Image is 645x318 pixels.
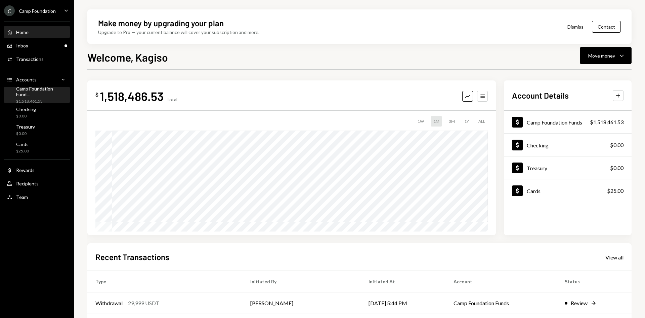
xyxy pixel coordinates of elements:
[504,134,632,156] a: Checking$0.00
[87,50,168,64] h1: Welcome, Kagiso
[4,164,70,176] a: Rewards
[588,52,615,59] div: Move money
[592,21,621,33] button: Contact
[605,254,623,261] div: View all
[4,104,70,120] a: Checking$0.00
[128,299,159,307] div: 29,999 USDT
[16,29,29,35] div: Home
[445,292,557,314] td: Camp Foundation Funds
[4,53,70,65] a: Transactions
[610,141,623,149] div: $0.00
[4,191,70,203] a: Team
[98,17,224,29] div: Make money by upgrading your plan
[98,29,259,36] div: Upgrade to Pro — your current balance will cover your subscription and more.
[4,26,70,38] a: Home
[360,292,445,314] td: [DATE] 5:44 PM
[527,119,582,126] div: Camp Foundation Funds
[16,43,28,48] div: Inbox
[95,91,98,98] div: $
[504,156,632,179] a: Treasury$0.00
[16,106,36,112] div: Checking
[504,111,632,133] a: Camp Foundation Funds$1,518,461.53
[4,122,70,138] a: Treasury$0.00
[95,299,123,307] div: Withdrawal
[580,47,632,64] button: Move money
[242,292,360,314] td: [PERSON_NAME]
[19,8,56,14] div: Camp Foundation
[446,116,458,127] div: 3M
[16,131,35,137] div: $0.00
[590,118,623,126] div: $1,518,461.53
[16,56,44,62] div: Transactions
[16,148,29,154] div: $25.00
[527,165,547,171] div: Treasury
[512,90,569,101] h2: Account Details
[431,116,442,127] div: 1M
[504,179,632,202] a: Cards$25.00
[462,116,472,127] div: 1Y
[4,5,15,16] div: C
[16,141,29,147] div: Cards
[559,19,592,35] button: Dismiss
[95,251,169,262] h2: Recent Transactions
[4,39,70,51] a: Inbox
[476,116,488,127] div: ALL
[166,97,177,102] div: Total
[527,142,549,148] div: Checking
[607,187,623,195] div: $25.00
[4,139,70,155] a: Cards$25.00
[415,116,427,127] div: 1W
[16,194,28,200] div: Team
[557,271,632,292] th: Status
[571,299,588,307] div: Review
[4,87,70,103] a: Camp Foundation Fund...$1,518,461.53
[16,124,35,130] div: Treasury
[100,89,164,104] div: 1,518,486.53
[16,167,35,173] div: Rewards
[87,271,242,292] th: Type
[527,188,541,194] div: Cards
[16,181,39,186] div: Recipients
[16,99,67,104] div: $1,518,461.53
[16,86,67,97] div: Camp Foundation Fund...
[445,271,557,292] th: Account
[4,177,70,189] a: Recipients
[605,253,623,261] a: View all
[4,73,70,85] a: Accounts
[360,271,445,292] th: Initiated At
[610,164,623,172] div: $0.00
[242,271,360,292] th: Initiated By
[16,77,37,82] div: Accounts
[16,113,36,119] div: $0.00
